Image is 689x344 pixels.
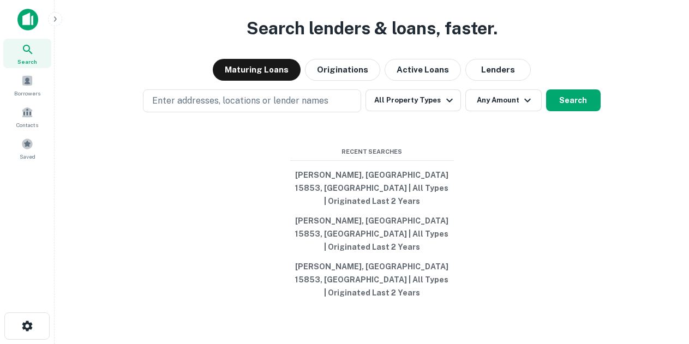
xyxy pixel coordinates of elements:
[3,102,51,131] a: Contacts
[634,257,689,309] iframe: Chat Widget
[16,120,38,129] span: Contacts
[290,211,454,257] button: [PERSON_NAME], [GEOGRAPHIC_DATA] 15853, [GEOGRAPHIC_DATA] | All Types | Originated Last 2 Years
[17,9,38,31] img: capitalize-icon.png
[20,152,35,161] span: Saved
[546,89,601,111] button: Search
[17,57,37,66] span: Search
[143,89,361,112] button: Enter addresses, locations or lender names
[290,147,454,156] span: Recent Searches
[465,89,542,111] button: Any Amount
[152,94,328,107] p: Enter addresses, locations or lender names
[465,59,531,81] button: Lenders
[213,59,301,81] button: Maturing Loans
[3,70,51,100] a: Borrowers
[305,59,380,81] button: Originations
[366,89,460,111] button: All Property Types
[290,257,454,303] button: [PERSON_NAME], [GEOGRAPHIC_DATA] 15853, [GEOGRAPHIC_DATA] | All Types | Originated Last 2 Years
[14,89,40,98] span: Borrowers
[3,39,51,68] a: Search
[247,15,498,41] h3: Search lenders & loans, faster.
[290,165,454,211] button: [PERSON_NAME], [GEOGRAPHIC_DATA] 15853, [GEOGRAPHIC_DATA] | All Types | Originated Last 2 Years
[385,59,461,81] button: Active Loans
[3,134,51,163] a: Saved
